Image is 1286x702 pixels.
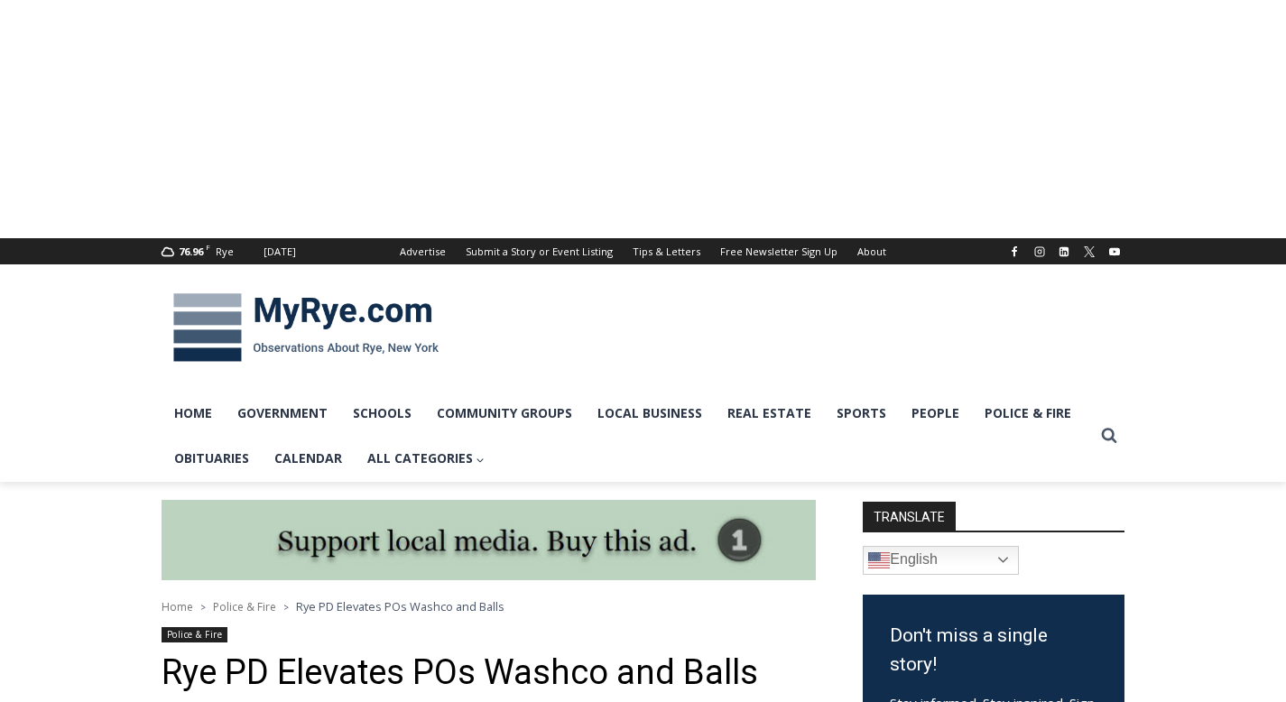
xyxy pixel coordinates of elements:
[868,550,890,571] img: en
[283,601,289,614] span: >
[863,502,956,531] strong: TRANSLATE
[225,391,340,436] a: Government
[623,238,710,264] a: Tips & Letters
[715,391,824,436] a: Real Estate
[390,238,456,264] a: Advertise
[200,601,206,614] span: >
[264,244,296,260] div: [DATE]
[972,391,1084,436] a: Police & Fire
[162,436,262,481] a: Obituaries
[1053,241,1075,263] a: Linkedin
[296,598,504,614] span: Rye PD Elevates POs Washco and Balls
[162,599,193,614] a: Home
[1104,241,1125,263] a: YouTube
[216,244,234,260] div: Rye
[262,436,355,481] a: Calendar
[340,391,424,436] a: Schools
[1093,420,1125,452] button: View Search Form
[710,238,847,264] a: Free Newsletter Sign Up
[162,391,225,436] a: Home
[206,242,210,252] span: F
[367,448,486,468] span: All Categories
[162,597,816,615] nav: Breadcrumbs
[890,622,1097,679] h3: Don't miss a single story!
[355,436,498,481] a: All Categories
[863,546,1019,575] a: English
[585,391,715,436] a: Local Business
[162,281,450,374] img: MyRye.com
[162,391,1093,482] nav: Primary Navigation
[390,238,896,264] nav: Secondary Navigation
[824,391,899,436] a: Sports
[179,245,203,258] span: 76.96
[847,238,896,264] a: About
[162,500,816,581] img: support local media, buy this ad
[899,391,972,436] a: People
[456,238,623,264] a: Submit a Story or Event Listing
[1004,241,1025,263] a: Facebook
[424,391,585,436] a: Community Groups
[162,652,816,694] h1: Rye PD Elevates POs Washco and Balls
[162,627,228,642] a: Police & Fire
[1029,241,1050,263] a: Instagram
[213,599,276,614] a: Police & Fire
[1078,241,1100,263] a: X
